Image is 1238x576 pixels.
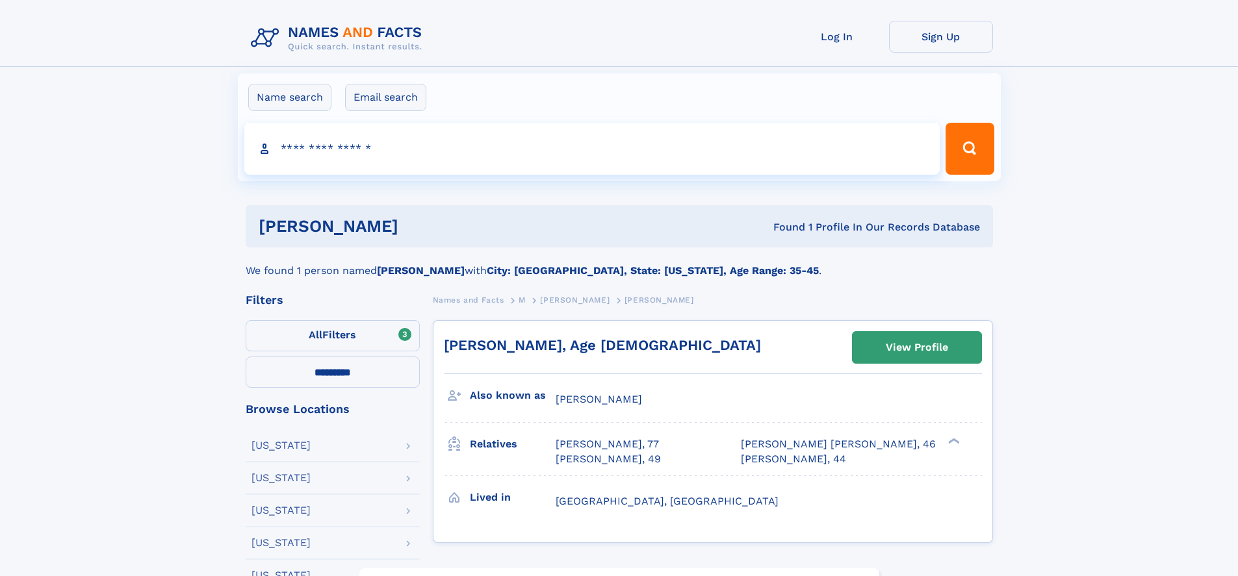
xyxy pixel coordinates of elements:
button: Search Button [946,123,994,175]
label: Name search [248,84,331,111]
a: Sign Up [889,21,993,53]
a: [PERSON_NAME] [540,292,610,308]
div: [US_STATE] [251,440,311,451]
span: [GEOGRAPHIC_DATA], [GEOGRAPHIC_DATA] [556,495,779,507]
img: Logo Names and Facts [246,21,433,56]
h3: Also known as [470,384,556,407]
a: Log In [785,21,889,53]
a: M [519,292,526,308]
a: [PERSON_NAME], 49 [556,452,661,466]
h3: Lived in [470,486,556,508]
div: We found 1 person named with . [246,247,993,279]
div: [US_STATE] [251,473,311,483]
div: Browse Locations [246,403,420,415]
a: [PERSON_NAME], Age [DEMOGRAPHIC_DATA] [444,337,761,353]
label: Filters [246,320,420,351]
a: View Profile [853,332,981,363]
b: City: [GEOGRAPHIC_DATA], State: [US_STATE], Age Range: 35-45 [487,264,819,277]
input: search input [244,123,940,175]
span: [PERSON_NAME] [540,295,610,305]
div: ❯ [945,437,961,445]
div: View Profile [886,332,948,362]
span: [PERSON_NAME] [556,393,642,405]
div: [US_STATE] [251,538,311,548]
div: Found 1 Profile In Our Records Database [586,220,980,234]
span: [PERSON_NAME] [625,295,694,305]
label: Email search [345,84,426,111]
a: [PERSON_NAME], 77 [556,437,659,451]
h1: [PERSON_NAME] [259,218,586,234]
h3: Relatives [470,433,556,455]
div: Filters [246,294,420,306]
span: M [519,295,526,305]
a: Names and Facts [433,292,504,308]
b: [PERSON_NAME] [377,264,465,277]
a: [PERSON_NAME] [PERSON_NAME], 46 [741,437,936,451]
span: All [309,329,322,341]
a: [PERSON_NAME], 44 [741,452,846,466]
div: [US_STATE] [251,505,311,516]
